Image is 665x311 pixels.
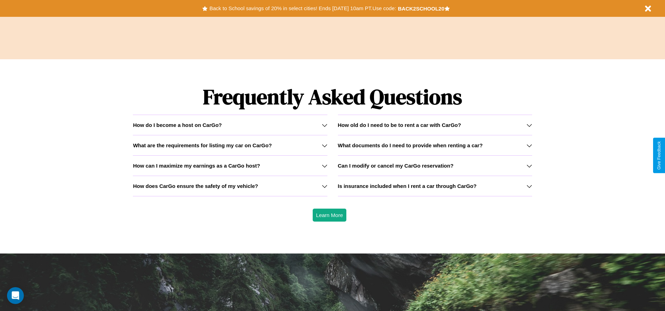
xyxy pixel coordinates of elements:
[133,142,272,148] h3: What are the requirements for listing my car on CarGo?
[338,122,461,128] h3: How old do I need to be to rent a car with CarGo?
[657,141,661,170] div: Give Feedback
[313,209,347,222] button: Learn More
[208,4,398,13] button: Back to School savings of 20% in select cities! Ends [DATE] 10am PT.Use code:
[398,6,445,12] b: BACK2SCHOOL20
[338,183,477,189] h3: Is insurance included when I rent a car through CarGo?
[7,287,24,304] div: Open Intercom Messenger
[133,122,222,128] h3: How do I become a host on CarGo?
[133,163,260,169] h3: How can I maximize my earnings as a CarGo host?
[133,79,532,115] h1: Frequently Asked Questions
[133,183,258,189] h3: How does CarGo ensure the safety of my vehicle?
[338,163,454,169] h3: Can I modify or cancel my CarGo reservation?
[338,142,483,148] h3: What documents do I need to provide when renting a car?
